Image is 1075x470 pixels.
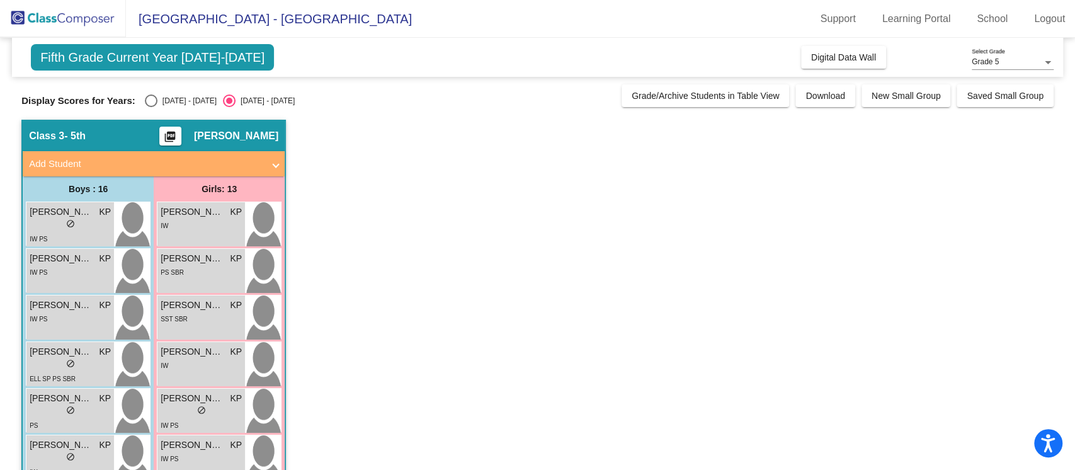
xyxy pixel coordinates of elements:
[30,252,93,265] span: [PERSON_NAME]
[161,252,224,265] span: [PERSON_NAME]
[230,252,242,265] span: KP
[161,222,168,229] span: IW
[29,130,64,142] span: Class 3
[66,359,75,368] span: do_not_disturb_alt
[30,438,93,452] span: [PERSON_NAME]
[159,127,181,146] button: Print Students Details
[230,299,242,312] span: KP
[29,157,263,171] mat-panel-title: Add Student
[161,269,184,276] span: PS SBR
[862,84,951,107] button: New Small Group
[161,299,224,312] span: [PERSON_NAME]
[230,345,242,358] span: KP
[161,438,224,452] span: [PERSON_NAME]
[66,219,75,228] span: do_not_disturb_alt
[99,252,111,265] span: KP
[99,392,111,405] span: KP
[99,299,111,312] span: KP
[30,345,93,358] span: [PERSON_NAME]
[99,205,111,219] span: KP
[1024,9,1075,29] a: Logout
[872,9,961,29] a: Learning Portal
[157,95,217,106] div: [DATE] - [DATE]
[967,9,1018,29] a: School
[23,176,154,202] div: Boys : 16
[126,9,412,29] span: [GEOGRAPHIC_DATA] - [GEOGRAPHIC_DATA]
[30,316,47,323] span: IW PS
[161,345,224,358] span: [PERSON_NAME]
[23,151,285,176] mat-expansion-panel-header: Add Student
[30,392,93,405] span: [PERSON_NAME]
[161,456,178,462] span: IW PS
[161,316,188,323] span: SST SBR
[30,299,93,312] span: [PERSON_NAME]
[230,438,242,452] span: KP
[161,392,224,405] span: [PERSON_NAME]
[236,95,295,106] div: [DATE] - [DATE]
[64,130,86,142] span: - 5th
[811,9,866,29] a: Support
[161,205,224,219] span: [PERSON_NAME]
[21,95,135,106] span: Display Scores for Years:
[161,422,178,429] span: IW PS
[632,91,780,101] span: Grade/Archive Students in Table View
[145,95,295,107] mat-radio-group: Select an option
[30,422,38,429] span: PS
[161,362,168,369] span: IW
[622,84,790,107] button: Grade/Archive Students in Table View
[811,52,876,62] span: Digital Data Wall
[967,91,1043,101] span: Saved Small Group
[30,269,47,276] span: IW PS
[99,345,111,358] span: KP
[162,130,178,148] mat-icon: picture_as_pdf
[30,375,76,382] span: ELL SP PS SBR
[872,91,941,101] span: New Small Group
[66,406,75,415] span: do_not_disturb_alt
[31,44,274,71] span: Fifth Grade Current Year [DATE]-[DATE]
[66,452,75,461] span: do_not_disturb_alt
[197,406,206,415] span: do_not_disturb_alt
[30,205,93,219] span: [PERSON_NAME]
[957,84,1053,107] button: Saved Small Group
[230,205,242,219] span: KP
[99,438,111,452] span: KP
[805,91,845,101] span: Download
[194,130,278,142] span: [PERSON_NAME]
[30,236,47,243] span: IW PS
[972,57,999,66] span: Grade 5
[801,46,886,69] button: Digital Data Wall
[230,392,242,405] span: KP
[154,176,285,202] div: Girls: 13
[795,84,855,107] button: Download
